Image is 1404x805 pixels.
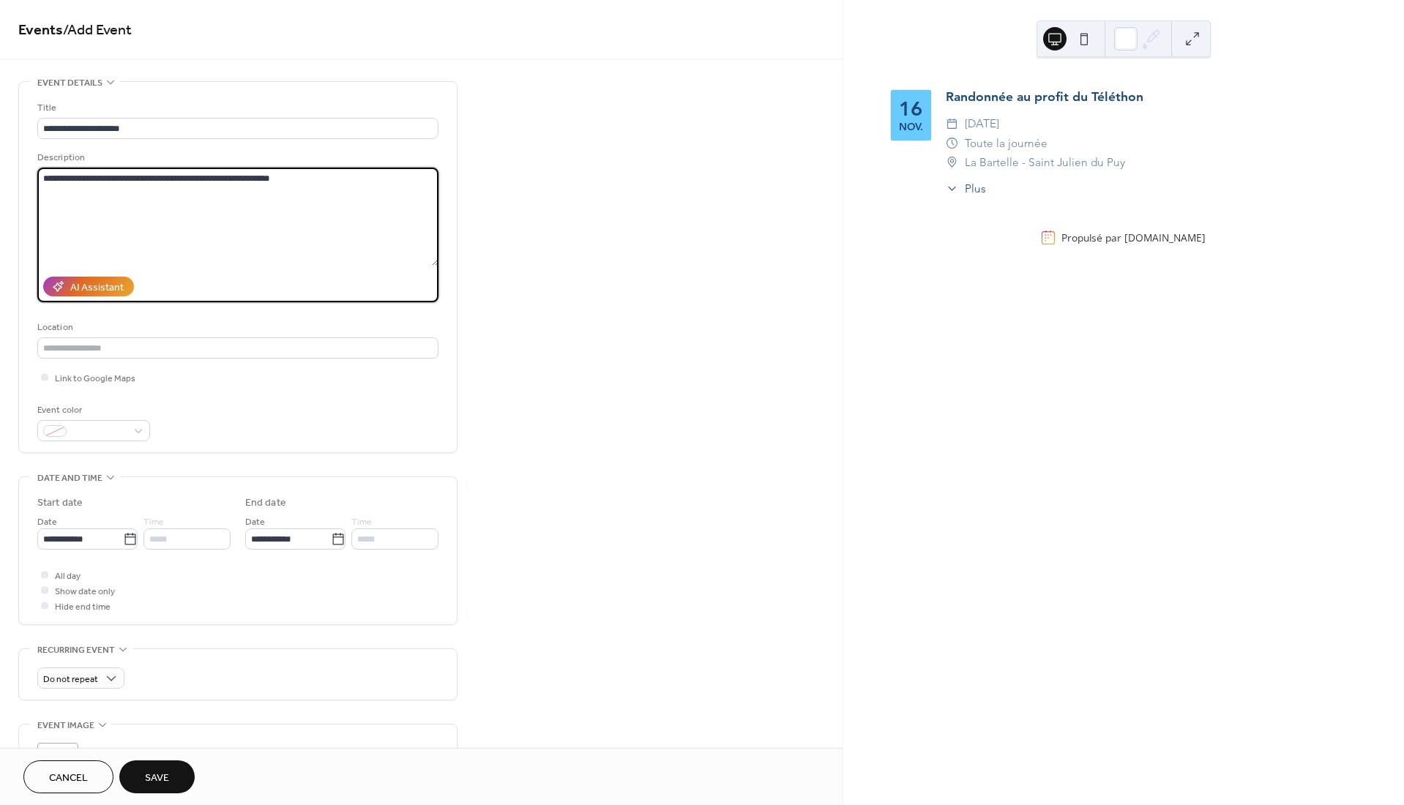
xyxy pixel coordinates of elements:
[899,122,923,132] div: nov.
[965,134,1048,153] span: Toute la journée
[119,760,195,793] button: Save
[965,114,999,133] span: [DATE]
[43,277,134,296] button: AI Assistant
[37,643,115,658] span: Recurring event
[37,402,147,418] div: Event color
[37,75,102,91] span: Event details
[143,514,164,530] span: Time
[37,495,83,511] div: Start date
[1061,231,1206,244] div: Propulsé par
[37,514,57,530] span: Date
[37,471,102,486] span: Date and time
[37,718,94,733] span: Event image
[70,280,124,296] div: AI Assistant
[49,771,88,786] span: Cancel
[37,743,78,784] div: ;
[37,150,436,165] div: Description
[43,671,98,688] span: Do not repeat
[946,153,959,172] div: ​
[63,16,132,45] span: / Add Event
[245,514,265,530] span: Date
[965,153,1125,172] span: La Bartelle - Saint Julien du Puy
[946,180,986,197] button: ​Plus
[965,180,986,197] span: Plus
[145,771,169,786] span: Save
[1124,231,1206,244] a: [DOMAIN_NAME]
[55,599,111,615] span: Hide end time
[37,320,436,335] div: Location
[23,760,113,793] button: Cancel
[899,99,922,119] div: 16
[18,16,63,45] a: Events
[245,495,286,511] div: End date
[946,134,959,153] div: ​
[55,584,115,599] span: Show date only
[946,180,959,197] div: ​
[946,114,959,133] div: ​
[55,371,135,386] span: Link to Google Maps
[55,569,81,584] span: All day
[351,514,372,530] span: Time
[37,100,436,116] div: Title
[946,87,1356,106] div: Randonnée au profit du Téléthon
